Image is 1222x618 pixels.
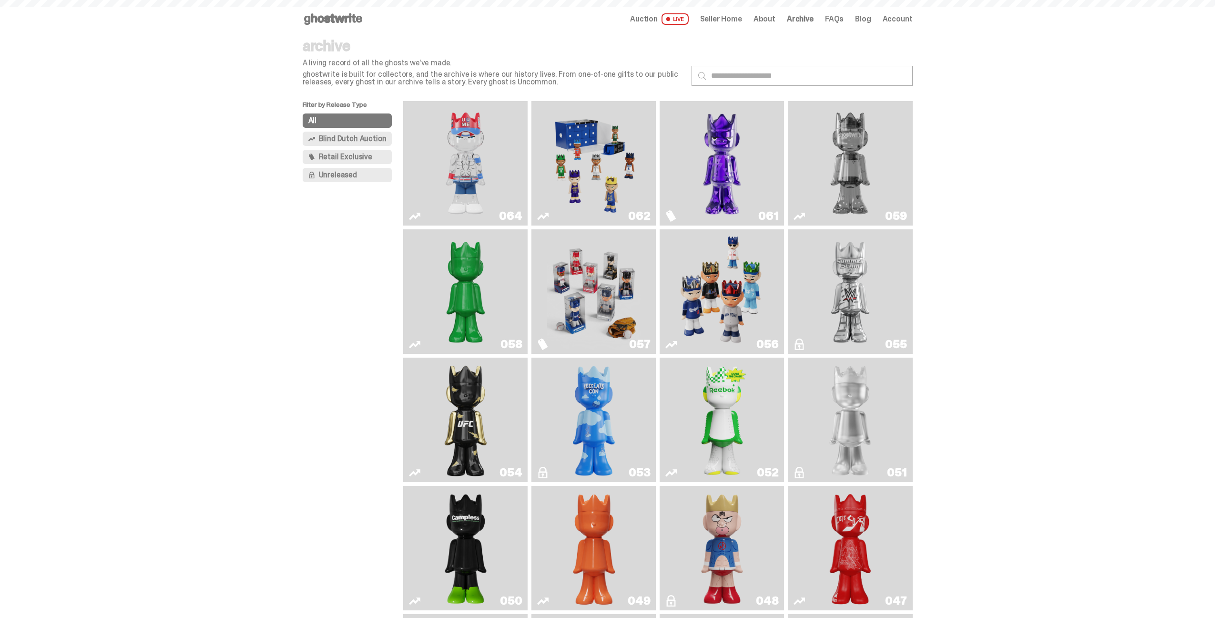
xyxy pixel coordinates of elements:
[630,13,688,25] a: Auction LIVE
[537,233,650,350] a: Game Face (2025)
[855,15,871,23] a: Blog
[787,15,814,23] a: Archive
[675,105,769,222] img: Fantasy
[500,595,522,607] div: 050
[794,361,906,478] a: LLLoyalty
[628,210,650,222] div: 062
[409,490,522,607] a: Campless
[754,15,775,23] a: About
[700,15,742,23] a: Seller Home
[697,490,747,607] img: Kinnikuman
[500,339,522,350] div: 058
[885,339,906,350] div: 055
[883,15,913,23] a: Account
[409,105,522,222] a: You Can't See Me
[757,467,778,478] div: 052
[697,361,747,478] img: Court Victory
[665,361,778,478] a: Court Victory
[794,233,906,350] a: I Was There SummerSlam
[569,490,619,607] img: Schrödinger's ghost: Orange Vibe
[303,59,684,67] p: A living record of all the ghosts we've made.
[887,467,906,478] div: 051
[629,339,650,350] div: 057
[308,117,317,124] span: All
[628,595,650,607] div: 049
[440,490,491,607] img: Campless
[662,13,689,25] span: LIVE
[547,233,641,350] img: Game Face (2025)
[409,361,522,478] a: Ruby
[319,153,372,161] span: Retail Exclusive
[547,105,641,222] img: Game Face (2025)
[303,168,392,182] button: Unreleased
[303,113,392,128] button: All
[630,15,658,23] span: Auction
[885,595,906,607] div: 047
[794,490,906,607] a: Skip
[794,105,906,222] a: Two
[319,135,387,143] span: Blind Dutch Auction
[499,210,522,222] div: 064
[409,233,522,350] a: Schrödinger's ghost: Sunday Green
[303,101,404,113] p: Filter by Release Type
[499,467,522,478] div: 054
[804,233,897,350] img: I Was There SummerSlam
[569,361,619,478] img: ghooooost
[537,490,650,607] a: Schrödinger's ghost: Orange Vibe
[629,467,650,478] div: 053
[665,233,778,350] a: Game Face (2025)
[303,38,684,53] p: archive
[825,361,876,478] img: LLLoyalty
[537,105,650,222] a: Game Face (2025)
[419,233,512,350] img: Schrödinger's ghost: Sunday Green
[419,105,512,222] img: You Can't See Me
[825,15,844,23] a: FAQs
[665,105,778,222] a: Fantasy
[756,339,778,350] div: 056
[804,105,897,222] img: Two
[303,132,392,146] button: Blind Dutch Auction
[303,150,392,164] button: Retail Exclusive
[825,490,876,607] img: Skip
[303,71,684,86] p: ghostwrite is built for collectors, and the archive is where our history lives. From one-of-one g...
[440,361,491,478] img: Ruby
[537,361,650,478] a: ghooooost
[885,210,906,222] div: 059
[665,490,778,607] a: Kinnikuman
[756,595,778,607] div: 048
[758,210,778,222] div: 061
[675,233,769,350] img: Game Face (2025)
[319,171,357,179] span: Unreleased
